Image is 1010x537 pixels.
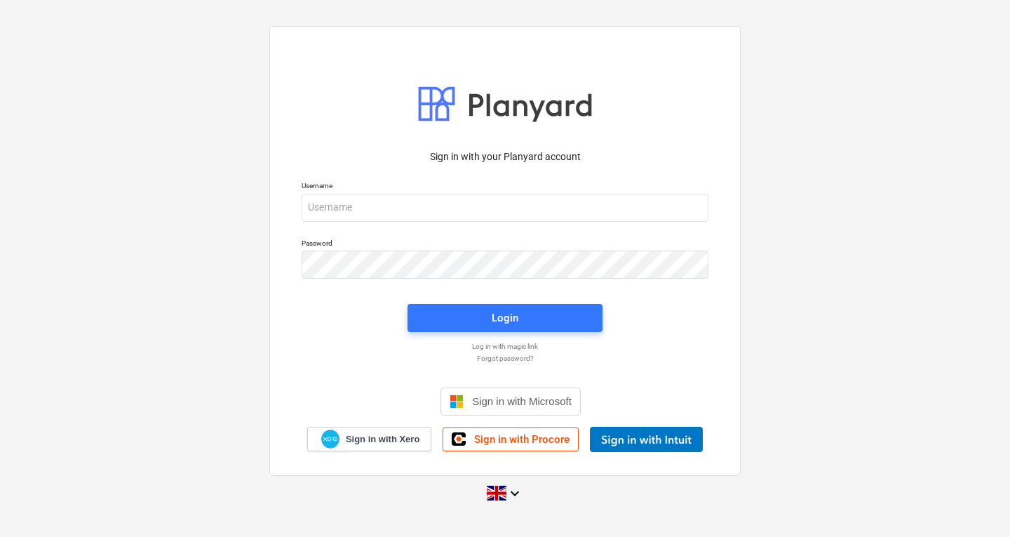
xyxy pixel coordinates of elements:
img: Xero logo [321,430,339,449]
span: Sign in with Microsoft [472,395,572,407]
a: Forgot password? [295,354,715,363]
i: keyboard_arrow_down [506,485,523,502]
p: Username [302,181,708,193]
a: Sign in with Procore [443,427,579,451]
img: Microsoft logo [450,395,464,409]
span: Sign in with Procore [474,433,570,446]
a: Sign in with Xero [307,427,432,451]
a: Log in with magic link [295,342,715,351]
span: Sign in with Xero [346,433,419,446]
button: Login [408,304,602,332]
div: Login [492,309,518,327]
input: Username [302,194,708,222]
p: Password [302,239,708,251]
p: Sign in with your Planyard account [302,150,708,164]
